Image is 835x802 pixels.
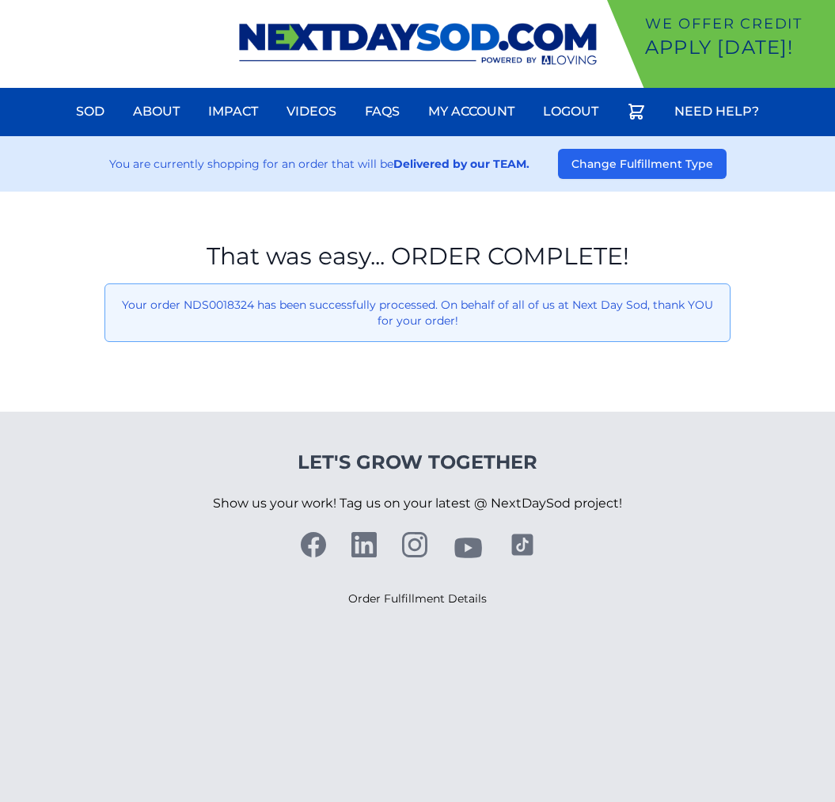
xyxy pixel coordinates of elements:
[355,93,409,131] a: FAQs
[277,93,346,131] a: Videos
[558,149,727,179] button: Change Fulfillment Type
[645,35,829,60] p: Apply [DATE]!
[213,475,622,532] p: Show us your work! Tag us on your latest @ NextDaySod project!
[213,450,622,475] h4: Let's Grow Together
[123,93,189,131] a: About
[645,13,829,35] p: We offer Credit
[419,93,524,131] a: My Account
[199,93,268,131] a: Impact
[66,93,114,131] a: Sod
[118,297,717,329] p: Your order NDS0018324 has been successfully processed. On behalf of all of us at Next Day Sod, th...
[533,93,608,131] a: Logout
[665,93,769,131] a: Need Help?
[348,591,487,606] a: Order Fulfillment Details
[393,157,529,171] strong: Delivered by our TEAM.
[104,242,731,271] h1: That was easy... ORDER COMPLETE!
